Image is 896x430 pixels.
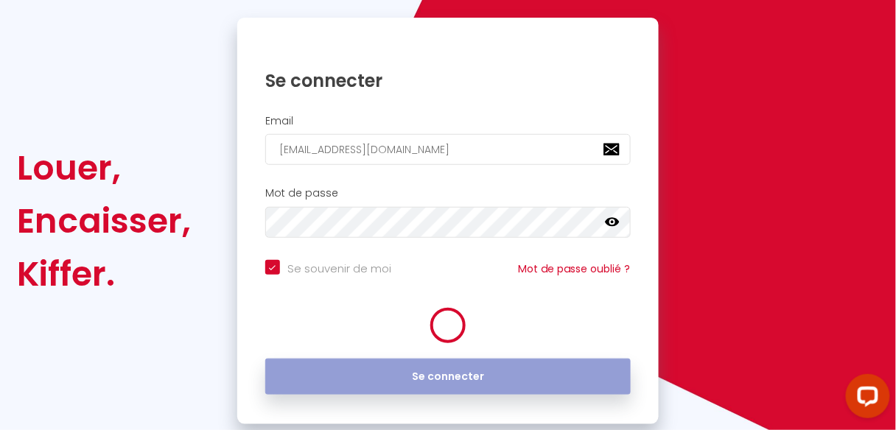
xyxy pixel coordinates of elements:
h2: Mot de passe [265,187,631,200]
h2: Email [265,115,631,127]
button: Se connecter [265,359,631,395]
div: Encaisser, [17,194,191,247]
div: Louer, [17,141,191,194]
a: Mot de passe oublié ? [519,261,631,276]
h1: Se connecter [265,69,631,92]
input: Ton Email [265,134,631,165]
iframe: LiveChat chat widget [834,368,896,430]
div: Kiffer. [17,247,191,300]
